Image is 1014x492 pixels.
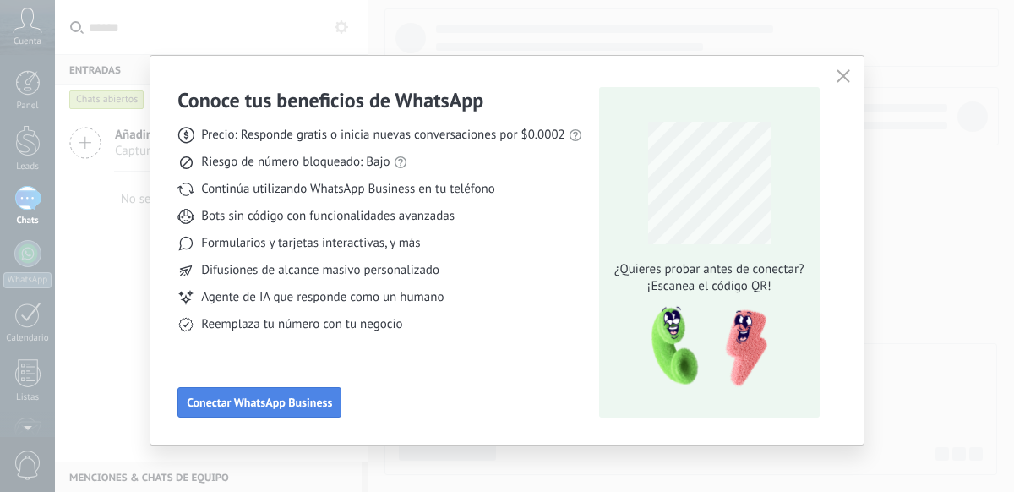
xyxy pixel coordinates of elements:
[201,316,402,333] span: Reemplaza tu número con tu negocio
[609,261,809,278] span: ¿Quieres probar antes de conectar?
[609,278,809,295] span: ¡Escanea el código QR!
[187,396,332,408] span: Conectar WhatsApp Business
[177,387,341,418] button: Conectar WhatsApp Business
[201,181,494,198] span: Continúa utilizando WhatsApp Business en tu teléfono
[201,127,565,144] span: Precio: Responde gratis o inicia nuevas conversaciones por $0.0002
[201,154,390,171] span: Riesgo de número bloqueado: Bajo
[201,235,420,252] span: Formularios y tarjetas interactivas, y más
[201,262,439,279] span: Difusiones de alcance masivo personalizado
[201,208,455,225] span: Bots sin código con funcionalidades avanzadas
[177,87,483,113] h3: Conoce tus beneficios de WhatsApp
[637,302,771,392] img: qr-pic-1x.png
[201,289,444,306] span: Agente de IA que responde como un humano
